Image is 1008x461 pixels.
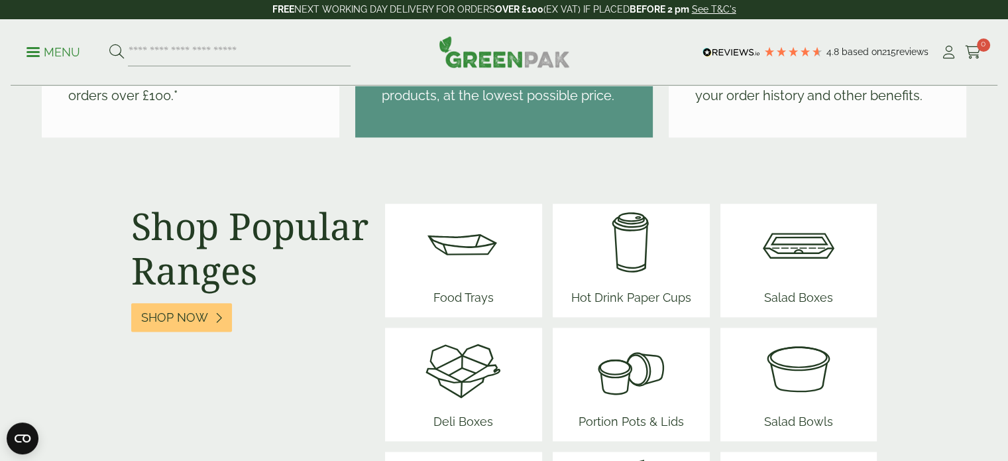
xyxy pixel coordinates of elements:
[131,303,232,332] a: Shop Now
[272,4,294,15] strong: FREE
[702,48,760,57] img: REVIEWS.io
[896,46,928,57] span: reviews
[573,328,689,407] img: PortionPots.svg
[977,38,990,52] span: 0
[131,204,369,293] h2: Shop Popular Ranges
[759,283,838,317] span: Salad Boxes
[940,46,957,59] i: My Account
[495,4,543,15] strong: OVER £100
[27,44,80,60] p: Menu
[882,46,896,57] span: 215
[27,44,80,58] a: Menu
[630,4,689,15] strong: BEFORE 2 pm
[423,204,503,317] a: Food Trays
[566,204,697,317] a: Hot Drink Paper Cups
[423,204,503,283] img: Food_tray.svg
[759,328,838,407] img: SoupNsalad_bowls.svg
[759,204,838,317] a: Salad Boxes
[573,407,689,441] span: Portion Pots & Lids
[566,204,697,283] img: HotDrink_paperCup.svg
[423,283,503,317] span: Food Trays
[759,328,838,441] a: Salad Bowls
[965,42,981,62] a: 0
[826,46,842,57] span: 4.8
[141,310,208,325] span: Shop Now
[7,423,38,454] button: Open CMP widget
[759,407,838,441] span: Salad Bowls
[965,46,981,59] i: Cart
[439,36,570,68] img: GreenPak Supplies
[759,204,838,283] img: Salad_box.svg
[423,328,503,441] a: Deli Boxes
[423,328,503,407] img: Deli_box.svg
[692,4,736,15] a: See T&C's
[573,328,689,441] a: Portion Pots & Lids
[423,407,503,441] span: Deli Boxes
[842,46,882,57] span: Based on
[763,46,823,58] div: 4.79 Stars
[566,283,697,317] span: Hot Drink Paper Cups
